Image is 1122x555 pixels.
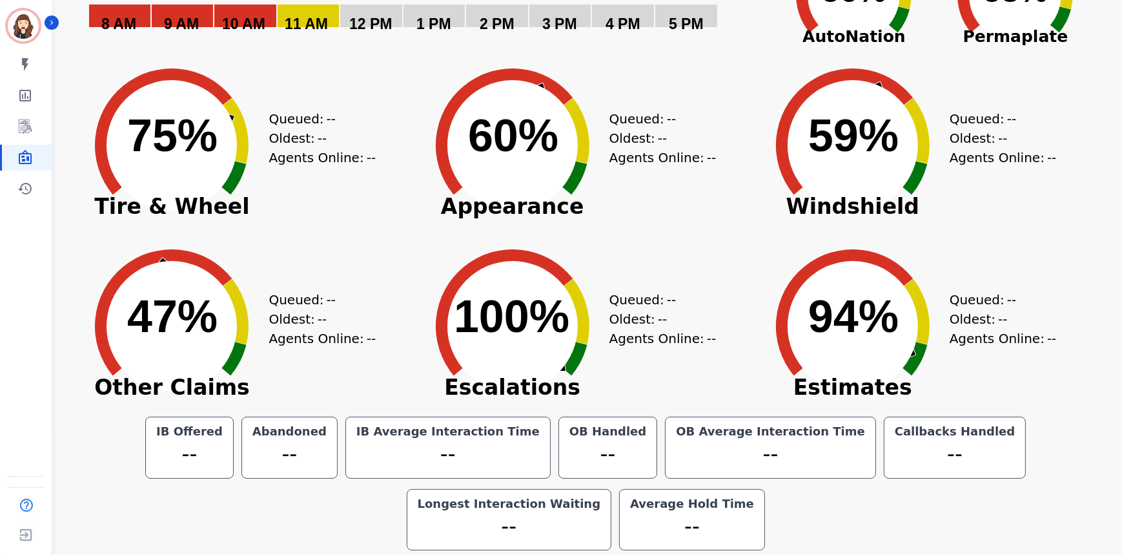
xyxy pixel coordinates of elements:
div: Queued: [950,109,1046,129]
div: -- [627,510,757,543]
text: 60% [468,110,558,161]
span: -- [707,329,716,348]
div: Abandoned [250,425,329,438]
text: 9 AM [164,16,199,32]
span: -- [667,109,676,129]
text: 2 PM [480,16,515,32]
text: 10 AM [222,16,265,32]
span: -- [327,109,336,129]
span: Tire & Wheel [75,200,269,213]
span: -- [707,148,716,167]
text: 94% [808,291,899,342]
div: -- [250,438,329,470]
div: Queued: [609,109,706,129]
img: Bordered avatar [8,10,39,41]
div: OB Handled [567,425,649,438]
span: -- [318,129,327,148]
span: Permaplate [935,25,1096,49]
text: 12 PM [349,16,392,32]
span: AutoNation [773,25,935,49]
span: -- [667,290,676,309]
span: -- [998,129,1007,148]
div: Oldest: [950,309,1046,329]
div: Agents Online: [269,329,378,348]
div: -- [567,438,649,470]
span: Windshield [756,200,950,213]
span: Escalations [416,381,609,394]
div: Oldest: [269,129,365,148]
div: Oldest: [269,309,365,329]
text: 47% [127,291,218,342]
div: Average Hold Time [627,497,757,510]
div: -- [673,438,868,470]
div: Queued: [269,109,365,129]
span: -- [1007,109,1016,129]
div: Queued: [269,290,365,309]
div: Agents Online: [950,148,1059,167]
span: -- [318,309,327,329]
span: Appearance [416,200,609,213]
span: -- [1047,329,1056,348]
span: -- [658,309,667,329]
div: Agents Online: [609,148,719,167]
span: -- [367,148,376,167]
div: IB Offered [154,425,225,438]
text: 75% [127,110,218,161]
span: -- [658,129,667,148]
div: Oldest: [609,309,706,329]
span: -- [1007,290,1016,309]
span: -- [327,290,336,309]
div: Queued: [609,290,706,309]
div: Agents Online: [269,148,378,167]
div: IB Average Interaction Time [354,425,542,438]
div: Queued: [950,290,1046,309]
div: -- [154,438,225,470]
span: Other Claims [75,381,269,394]
div: -- [892,438,1018,470]
text: 11 AM [285,16,328,32]
div: -- [415,510,604,543]
div: OB Average Interaction Time [673,425,868,438]
span: -- [998,309,1007,329]
text: 3 PM [542,16,577,32]
div: Longest Interaction Waiting [415,497,604,510]
div: Oldest: [950,129,1046,148]
span: -- [367,329,376,348]
span: -- [1047,148,1056,167]
div: -- [354,438,542,470]
text: 4 PM [606,16,640,32]
span: Estimates [756,381,950,394]
text: 1 PM [416,16,451,32]
div: Agents Online: [950,329,1059,348]
text: 59% [808,110,899,161]
div: Oldest: [609,129,706,148]
div: Agents Online: [609,329,719,348]
text: 5 PM [669,16,704,32]
div: Callbacks Handled [892,425,1018,438]
text: 8 AM [101,16,136,32]
text: 100% [454,291,569,342]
